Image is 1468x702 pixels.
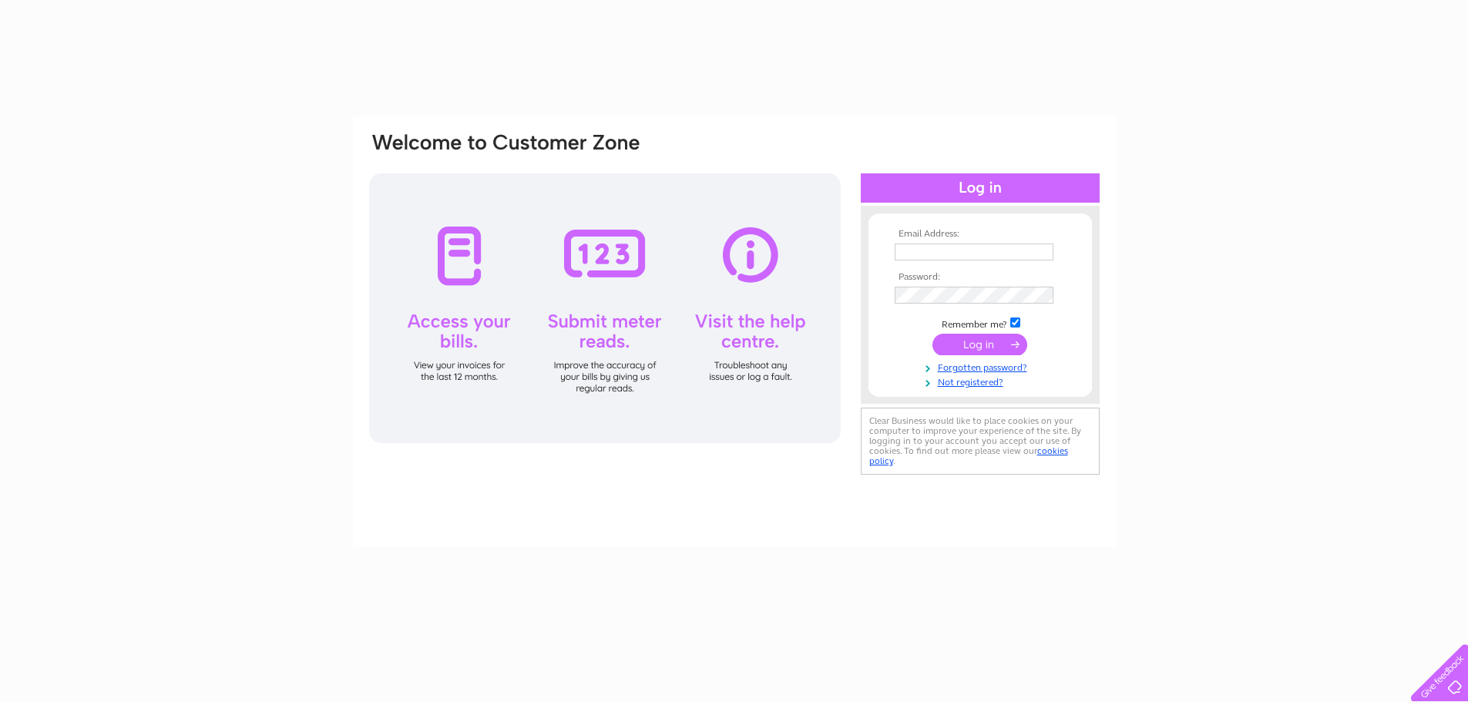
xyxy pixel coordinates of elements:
th: Email Address: [891,229,1070,240]
a: Forgotten password? [895,359,1070,374]
div: Clear Business would like to place cookies on your computer to improve your experience of the sit... [861,408,1100,475]
input: Submit [932,334,1027,355]
a: cookies policy [869,445,1068,466]
a: Not registered? [895,374,1070,388]
th: Password: [891,272,1070,283]
td: Remember me? [891,315,1070,331]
